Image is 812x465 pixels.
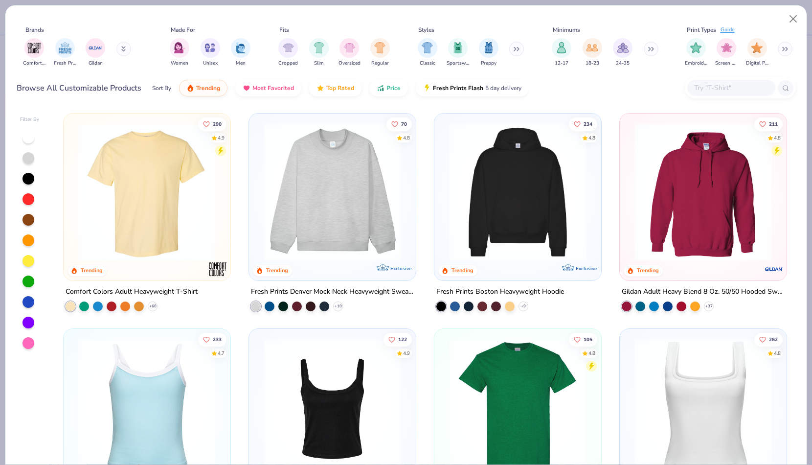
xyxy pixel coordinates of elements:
img: Preppy Image [483,42,494,53]
span: Women [171,60,188,67]
button: filter button [338,38,361,67]
div: filter for Cropped [278,38,298,67]
div: Fresh Prints Denver Mock Neck Heavyweight Sweatshirt [251,286,414,298]
button: filter button [201,38,220,67]
span: 18-23 [586,60,599,67]
button: Like [383,332,412,346]
img: trending.gif [186,84,194,92]
img: d4a37e75-5f2b-4aef-9a6e-23330c63bbc0 [591,123,738,261]
div: Minimums [553,25,580,34]
button: Like [754,117,783,131]
span: Gildan [89,60,103,67]
span: Screen Print [715,60,738,67]
div: 4.9 [218,134,225,141]
div: 4.7 [218,349,225,357]
div: Gildan Adult Heavy Blend 8 Oz. 50/50 Hooded Sweatshirt [622,286,785,298]
button: Like [569,117,597,131]
div: filter for Digital Print [746,38,768,67]
img: 029b8af0-80e6-406f-9fdc-fdf898547912 [73,123,221,261]
div: filter for 18-23 [583,38,602,67]
div: filter for Men [231,38,250,67]
div: filter for Comfort Colors [23,38,45,67]
img: Comfort Colors Image [27,41,42,55]
button: filter button [715,38,738,67]
img: flash.gif [423,84,431,92]
div: filter for Fresh Prints [54,38,76,67]
span: 262 [769,337,778,342]
div: filter for Oversized [338,38,361,67]
img: 24-35 Image [617,42,629,53]
div: filter for 12-17 [552,38,571,67]
span: 233 [213,337,222,342]
img: Cropped Image [283,42,294,53]
div: Guide [721,26,735,34]
span: Oversized [338,60,361,67]
span: Slim [314,60,324,67]
button: filter button [23,38,45,67]
span: 70 [401,121,407,126]
img: Screen Print Image [721,42,732,53]
div: filter for Slim [309,38,329,67]
img: 91acfc32-fd48-4d6b-bdad-a4c1a30ac3fc [444,123,591,261]
img: Gildan Image [88,41,103,55]
button: filter button [86,38,105,67]
button: Most Favorited [235,80,301,96]
div: filter for Embroidery [685,38,707,67]
button: filter button [685,38,707,67]
button: filter button [418,38,437,67]
span: Exclusive [390,265,411,272]
button: filter button [583,38,602,67]
button: Like [199,117,227,131]
button: Like [199,332,227,346]
img: Comfort Colors logo [208,259,227,279]
button: filter button [370,38,390,67]
button: Fresh Prints Flash5 day delivery [416,80,529,96]
img: f5d85501-0dbb-4ee4-b115-c08fa3845d83 [259,123,406,261]
div: Made For [171,25,195,34]
div: 4.8 [403,134,410,141]
span: Sportswear [447,60,469,67]
span: Exclusive [576,265,597,272]
button: Trending [179,80,227,96]
span: Unisex [203,60,218,67]
div: filter for Classic [418,38,437,67]
span: Price [386,84,401,92]
button: filter button [278,38,298,67]
div: filter for Women [170,38,189,67]
div: 4.8 [588,134,595,141]
div: 4.8 [588,349,595,357]
span: + 9 [521,303,526,309]
button: filter button [479,38,498,67]
span: 234 [584,121,592,126]
div: 4.8 [774,349,781,357]
img: Unisex Image [204,42,216,53]
button: filter button [552,38,571,67]
img: Regular Image [374,42,385,53]
div: Brands [25,25,44,34]
div: filter for Unisex [201,38,220,67]
input: Try "T-Shirt" [693,82,768,93]
span: Classic [420,60,435,67]
span: + 60 [149,303,157,309]
img: most_fav.gif [243,84,250,92]
img: Embroidery Image [690,42,701,53]
div: Filter By [20,116,40,123]
img: 12-17 Image [556,42,567,53]
img: Digital Print Image [751,42,763,53]
span: + 10 [335,303,342,309]
span: Men [236,60,246,67]
div: 4.8 [774,134,781,141]
button: Like [754,332,783,346]
img: Classic Image [422,42,433,53]
button: Close [784,10,803,28]
div: filter for Screen Print [715,38,738,67]
img: Gildan logo [764,259,783,279]
div: 4.9 [403,349,410,357]
img: Slim Image [314,42,324,53]
div: filter for Regular [370,38,390,67]
div: Comfort Colors Adult Heavyweight T-Shirt [66,286,198,298]
button: Price [369,80,408,96]
img: 18-23 Image [586,42,598,53]
img: Women Image [174,42,185,53]
div: Sort By [152,84,171,93]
